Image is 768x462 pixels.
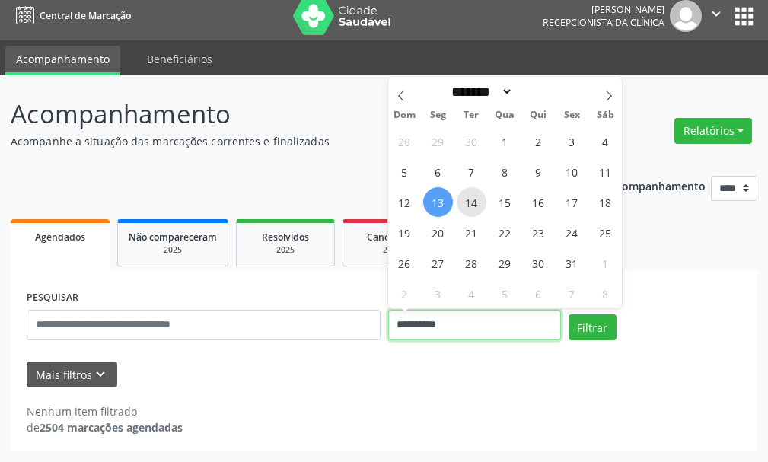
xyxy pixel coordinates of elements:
span: Outubro 10, 2025 [557,157,587,186]
span: Seg [421,110,454,120]
span: Novembro 3, 2025 [423,279,453,308]
span: Setembro 28, 2025 [390,126,419,156]
p: Acompanhamento [11,95,534,133]
span: Outubro 17, 2025 [557,187,587,217]
span: Qua [488,110,521,120]
span: Outubro 4, 2025 [591,126,620,156]
span: Novembro 8, 2025 [591,279,620,308]
button: Filtrar [569,314,617,340]
span: Outubro 21, 2025 [457,218,486,247]
label: PESQUISAR [27,286,78,310]
span: Outubro 3, 2025 [557,126,587,156]
span: Outubro 8, 2025 [490,157,520,186]
input: Year [513,84,563,100]
span: Novembro 5, 2025 [490,279,520,308]
span: Outubro 11, 2025 [591,157,620,186]
span: Não compareceram [129,231,217,244]
span: Outubro 15, 2025 [490,187,520,217]
select: Month [447,84,514,100]
span: Novembro 7, 2025 [557,279,587,308]
span: Novembro 6, 2025 [524,279,553,308]
span: Outubro 20, 2025 [423,218,453,247]
span: Outubro 16, 2025 [524,187,553,217]
p: Acompanhe a situação das marcações correntes e finalizadas [11,133,534,149]
span: Outubro 29, 2025 [490,248,520,278]
div: 2025 [354,244,430,256]
span: Outubro 13, 2025 [423,187,453,217]
span: Novembro 4, 2025 [457,279,486,308]
span: Novembro 2, 2025 [390,279,419,308]
a: Acompanhamento [5,46,120,75]
span: Outubro 26, 2025 [390,248,419,278]
span: Outubro 2, 2025 [524,126,553,156]
span: Outubro 23, 2025 [524,218,553,247]
span: Setembro 30, 2025 [457,126,486,156]
span: Outubro 5, 2025 [390,157,419,186]
span: Agendados [35,231,85,244]
span: Sáb [588,110,622,120]
button: Mais filtroskeyboard_arrow_down [27,362,117,388]
span: Dom [388,110,422,120]
div: de [27,419,183,435]
span: Setembro 29, 2025 [423,126,453,156]
span: Outubro 27, 2025 [423,248,453,278]
span: Outubro 6, 2025 [423,157,453,186]
span: Outubro 30, 2025 [524,248,553,278]
span: Resolvidos [262,231,309,244]
span: Cancelados [367,231,418,244]
p: Ano de acompanhamento [571,176,706,195]
span: Outubro 1, 2025 [490,126,520,156]
button: apps [731,3,757,30]
span: Outubro 31, 2025 [557,248,587,278]
a: Central de Marcação [11,3,131,28]
span: Outubro 7, 2025 [457,157,486,186]
div: 2025 [247,244,323,256]
i:  [708,5,725,22]
button: Relatórios [674,118,752,144]
span: Outubro 12, 2025 [390,187,419,217]
span: Qui [521,110,555,120]
span: Outubro 9, 2025 [524,157,553,186]
div: [PERSON_NAME] [543,3,664,16]
div: 2025 [129,244,217,256]
span: Novembro 1, 2025 [591,248,620,278]
span: Ter [454,110,488,120]
span: Central de Marcação [40,9,131,22]
div: Nenhum item filtrado [27,403,183,419]
span: Outubro 18, 2025 [591,187,620,217]
a: Beneficiários [136,46,223,72]
span: Outubro 19, 2025 [390,218,419,247]
strong: 2504 marcações agendadas [40,420,183,435]
span: Outubro 24, 2025 [557,218,587,247]
i: keyboard_arrow_down [92,366,109,383]
span: Outubro 28, 2025 [457,248,486,278]
span: Outubro 25, 2025 [591,218,620,247]
span: Sex [555,110,588,120]
span: Recepcionista da clínica [543,16,664,29]
span: Outubro 22, 2025 [490,218,520,247]
span: Outubro 14, 2025 [457,187,486,217]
